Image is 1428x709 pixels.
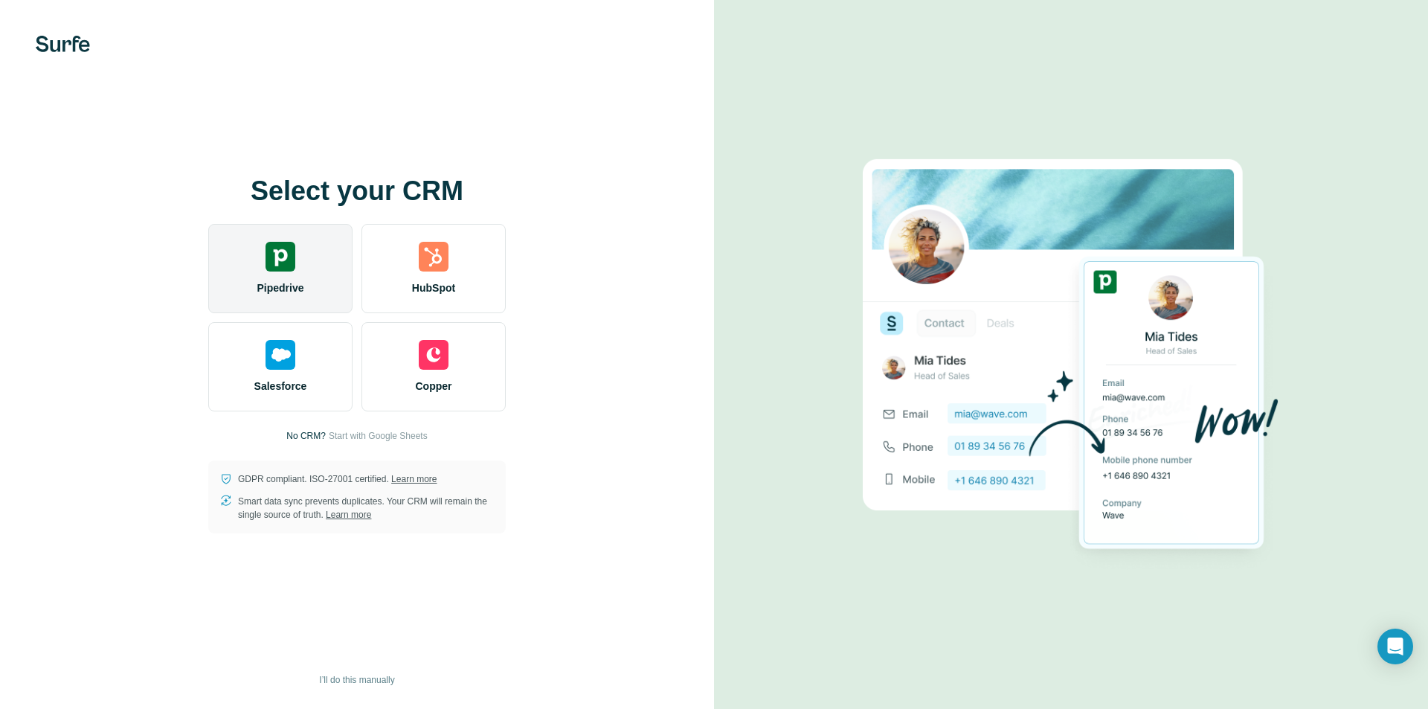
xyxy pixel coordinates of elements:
[412,280,455,295] span: HubSpot
[329,429,428,443] button: Start with Google Sheets
[326,510,371,520] a: Learn more
[238,472,437,486] p: GDPR compliant. ISO-27001 certified.
[257,280,303,295] span: Pipedrive
[208,176,506,206] h1: Select your CRM
[419,242,448,272] img: hubspot's logo
[36,36,90,52] img: Surfe's logo
[266,242,295,272] img: pipedrive's logo
[1377,629,1413,664] div: Open Intercom Messenger
[416,379,452,394] span: Copper
[286,429,326,443] p: No CRM?
[238,495,494,522] p: Smart data sync prevents duplicates. Your CRM will remain the single source of truth.
[319,673,394,687] span: I’ll do this manually
[309,669,405,691] button: I’ll do this manually
[266,340,295,370] img: salesforce's logo
[863,134,1279,576] img: PIPEDRIVE image
[254,379,307,394] span: Salesforce
[419,340,448,370] img: copper's logo
[391,474,437,484] a: Learn more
